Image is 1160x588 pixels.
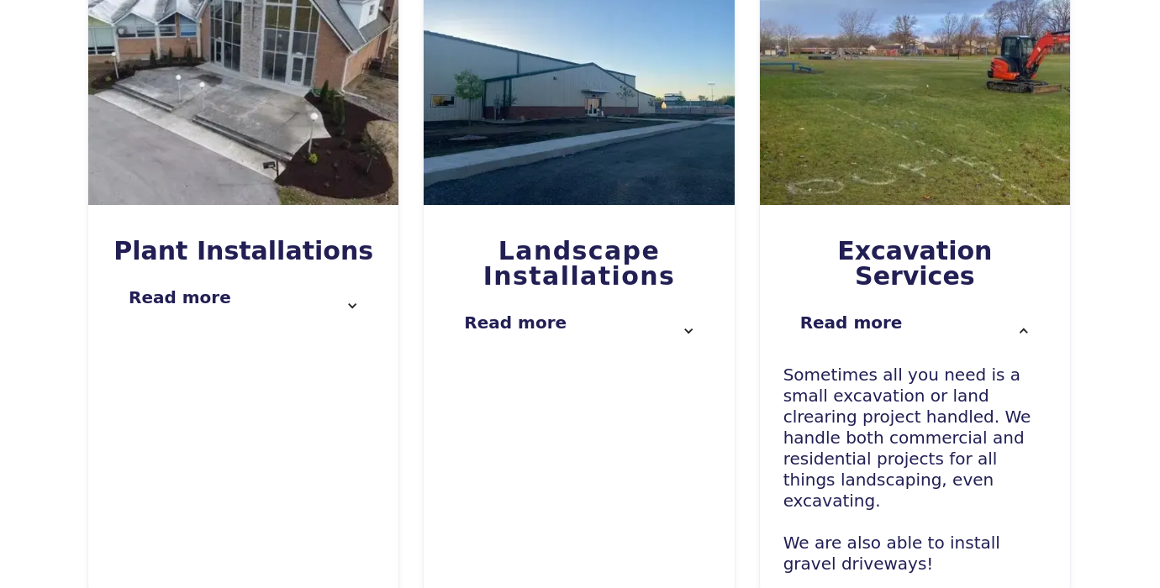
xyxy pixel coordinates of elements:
h3: Landscape installations [447,239,710,289]
h3: Plant Installations [112,239,375,264]
div: Read more [112,272,375,339]
div: Read more [783,297,1047,365]
div: Sometimes all you need is a small excavation or land clrearing project handled. We handle both co... [783,365,1047,575]
div: Read more [800,314,903,348]
div: Read more [129,289,231,323]
div: Read more [464,314,567,348]
h3: Excavation Services [783,239,1047,289]
div: Read more [447,297,710,365]
nav: Read more [783,365,1047,575]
